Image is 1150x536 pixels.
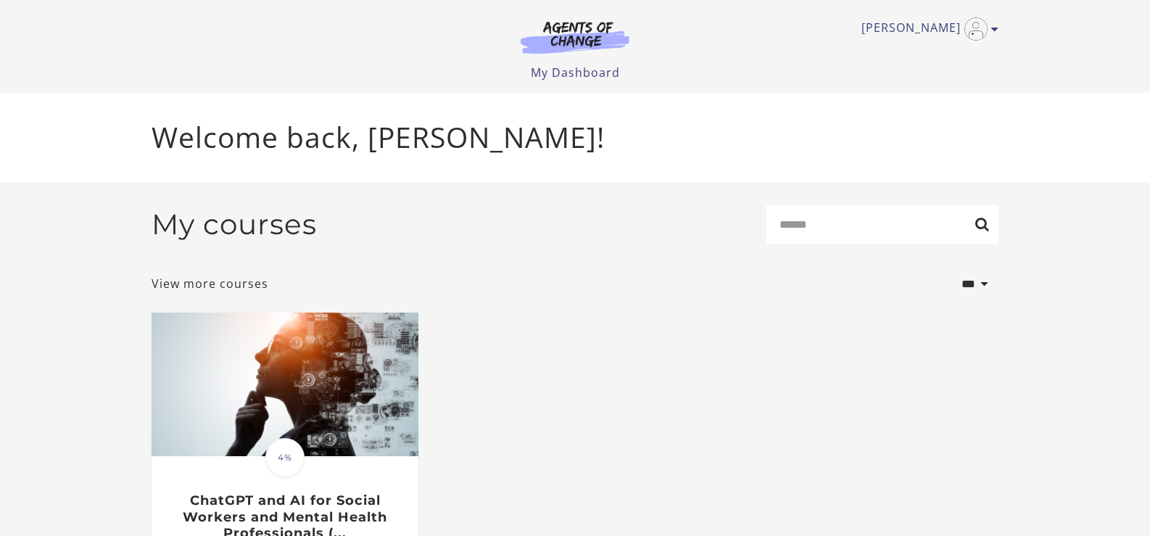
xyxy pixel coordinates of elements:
a: Toggle menu [861,17,991,41]
span: 4% [265,438,305,477]
h2: My courses [152,207,317,242]
p: Welcome back, [PERSON_NAME]! [152,116,998,159]
img: Agents of Change Logo [505,20,645,54]
a: My Dashboard [531,65,620,81]
a: View more courses [152,275,268,292]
